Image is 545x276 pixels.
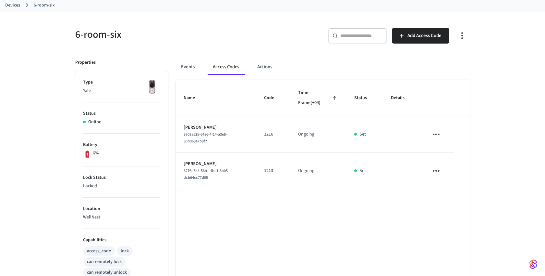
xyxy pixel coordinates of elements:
[176,59,470,75] div: ant example
[184,168,229,180] span: 6276d5c4-56b1-4bc1-8b05-dcb64cc77d05
[5,2,20,9] a: Devices
[93,150,99,157] p: 6%
[529,259,537,269] img: SeamLogoGradient.69752ec5.svg
[264,93,283,103] span: Code
[264,131,283,138] p: 1216
[83,183,160,190] p: Locked
[184,124,248,131] p: [PERSON_NAME]
[83,79,160,86] p: Type
[83,174,160,181] p: Lock Status
[359,167,366,174] p: Set
[75,28,269,41] h5: 6-room-six
[83,205,160,212] p: Location
[264,167,283,174] p: 1213
[87,258,122,265] div: can remotely lock
[184,93,203,103] span: Name
[83,237,160,243] p: Capabilities
[83,87,160,94] p: Yale
[359,131,366,138] p: Set
[121,248,129,255] div: lock
[290,116,346,153] td: Ongoing
[87,269,127,276] div: can remotely unlock
[88,119,101,125] p: Online
[392,28,449,44] button: Add Access Code
[87,248,111,255] div: access_code
[34,2,55,9] a: 6-room-six
[176,59,200,75] button: Events
[290,153,346,189] td: Ongoing
[83,214,160,221] p: WellNest
[391,93,413,103] span: Details
[83,141,160,148] p: Battery
[407,32,442,40] span: Add Access Code
[176,80,470,189] table: sticky table
[144,79,160,95] img: Yale Assure Touchscreen Wifi Smart Lock, Satin Nickel, Front
[184,161,248,167] p: [PERSON_NAME]
[83,110,160,117] p: Status
[354,93,375,103] span: Status
[75,59,96,66] p: Properties
[184,132,227,144] span: 8709a525-6486-4f14-a3e8-60b069e7b9f2
[208,59,244,75] button: Access Codes
[298,88,339,108] span: Time Frame(+04)
[252,59,277,75] button: Actions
